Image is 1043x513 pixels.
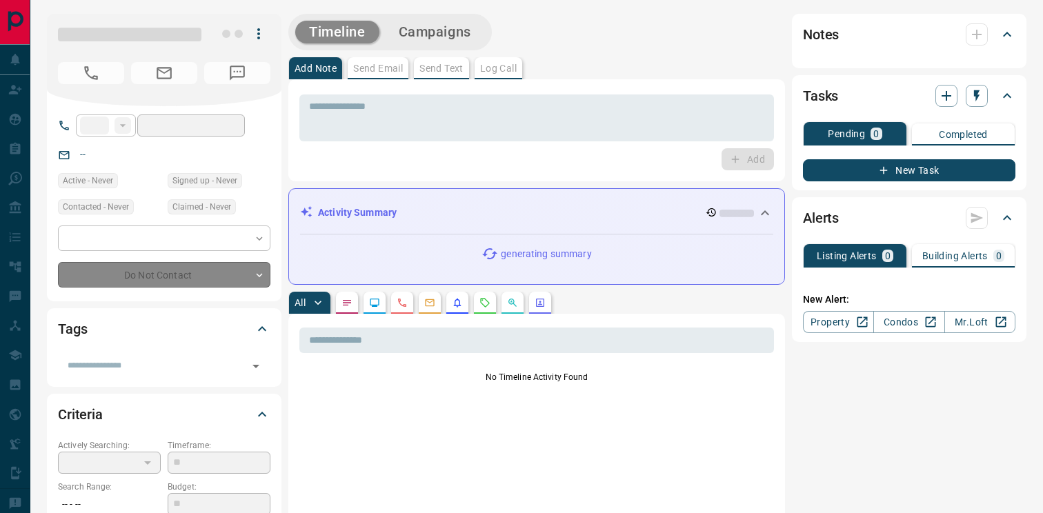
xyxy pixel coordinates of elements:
[817,251,877,261] p: Listing Alerts
[58,481,161,493] p: Search Range:
[803,85,838,107] h2: Tasks
[397,297,408,308] svg: Calls
[63,174,113,188] span: Active - Never
[369,297,380,308] svg: Lead Browsing Activity
[939,130,988,139] p: Completed
[58,439,161,452] p: Actively Searching:
[385,21,485,43] button: Campaigns
[341,297,352,308] svg: Notes
[300,200,773,225] div: Activity Summary
[803,23,839,46] h2: Notes
[58,262,270,288] div: Do Not Contact
[204,62,270,84] span: No Number
[58,318,87,340] h2: Tags
[944,311,1015,333] a: Mr.Loft
[424,297,435,308] svg: Emails
[295,63,337,73] p: Add Note
[828,129,865,139] p: Pending
[535,297,546,308] svg: Agent Actions
[80,149,86,160] a: --
[318,205,397,220] p: Activity Summary
[996,251,1002,261] p: 0
[803,207,839,229] h2: Alerts
[58,403,103,425] h2: Criteria
[168,439,270,452] p: Timeframe:
[168,481,270,493] p: Budget:
[803,201,1015,234] div: Alerts
[172,174,237,188] span: Signed up - Never
[803,159,1015,181] button: New Task
[479,297,490,308] svg: Requests
[299,371,774,383] p: No Timeline Activity Found
[803,292,1015,307] p: New Alert:
[295,21,379,43] button: Timeline
[873,129,879,139] p: 0
[803,311,874,333] a: Property
[452,297,463,308] svg: Listing Alerts
[295,298,306,308] p: All
[58,312,270,345] div: Tags
[803,79,1015,112] div: Tasks
[501,247,591,261] p: generating summary
[58,62,124,84] span: No Number
[58,398,270,431] div: Criteria
[922,251,988,261] p: Building Alerts
[885,251,891,261] p: 0
[803,18,1015,51] div: Notes
[172,200,231,214] span: Claimed - Never
[63,200,129,214] span: Contacted - Never
[131,62,197,84] span: No Email
[507,297,518,308] svg: Opportunities
[246,356,266,376] button: Open
[873,311,944,333] a: Condos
